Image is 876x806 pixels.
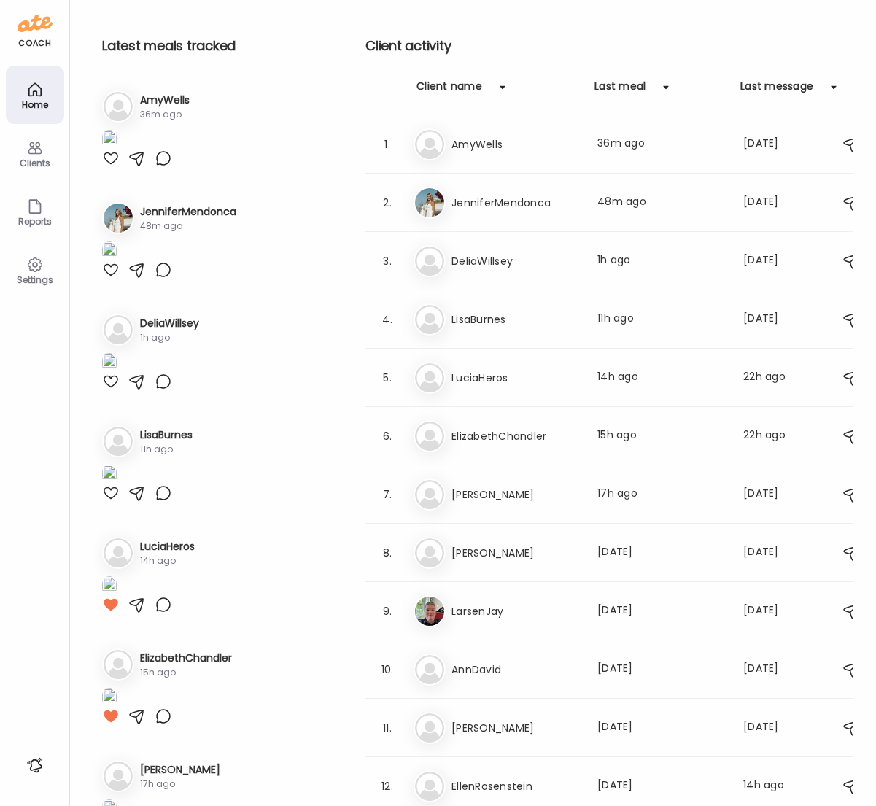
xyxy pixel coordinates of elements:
[415,130,444,159] img: bg-avatar-default.svg
[415,422,444,451] img: bg-avatar-default.svg
[415,655,444,684] img: bg-avatar-default.svg
[743,194,800,212] div: [DATE]
[597,252,726,270] div: 1h ago
[379,311,396,328] div: 4.
[102,130,117,150] img: images%2FVeJUmU9xL5OtfHQnXXq9YpklFl83%2FZP2rUu2vyiRvQjFey0as%2FWct7AOT5jZhXrT2wYOKy_1080
[451,252,580,270] h3: DeliaWillsey
[18,37,51,50] div: coach
[104,427,133,456] img: bg-avatar-default.svg
[743,311,800,328] div: [DATE]
[140,778,220,791] div: 17h ago
[140,666,232,679] div: 15h ago
[451,194,580,212] h3: JenniferMendonca
[415,247,444,276] img: bg-avatar-default.svg
[104,762,133,791] img: bg-avatar-default.svg
[104,650,133,679] img: bg-avatar-default.svg
[140,539,195,554] h3: LuciaHeros
[102,465,117,484] img: images%2F14YwdST0zVTSBa9Pc02PT7cAhhp2%2FMqcO2qCN3emCrQEtK7TP%2FBQhO735hKudivu7rvH7N_1080
[451,136,580,153] h3: AmyWells
[597,661,726,678] div: [DATE]
[597,136,726,153] div: 36m ago
[597,778,726,795] div: [DATE]
[104,204,133,233] img: avatars%2FhTWL1UBjihWZBvuxS4CFXhMyrrr1
[743,602,800,620] div: [DATE]
[597,311,726,328] div: 11h ago
[451,427,580,445] h3: ElizabethChandler
[415,713,444,743] img: bg-avatar-default.svg
[743,136,800,153] div: [DATE]
[415,597,444,626] img: avatars%2FpQclOzuQ2uUyIuBETuyLXmhsmXz1
[451,602,580,620] h3: LarsenJay
[415,363,444,392] img: bg-avatar-default.svg
[9,158,61,168] div: Clients
[451,778,580,795] h3: EllenRosenstein
[594,79,646,102] div: Last meal
[415,305,444,334] img: bg-avatar-default.svg
[451,661,580,678] h3: AnnDavid
[140,220,236,233] div: 48m ago
[140,316,199,331] h3: DeliaWillsey
[140,93,190,108] h3: AmyWells
[743,369,800,387] div: 22h ago
[451,369,580,387] h3: LuciaHeros
[416,79,482,102] div: Client name
[740,79,813,102] div: Last message
[451,719,580,737] h3: [PERSON_NAME]
[379,602,396,620] div: 9.
[597,427,726,445] div: 15h ago
[365,35,869,57] h2: Client activity
[743,486,800,503] div: [DATE]
[597,369,726,387] div: 14h ago
[415,538,444,567] img: bg-avatar-default.svg
[597,544,726,562] div: [DATE]
[104,538,133,567] img: bg-avatar-default.svg
[140,331,199,344] div: 1h ago
[379,369,396,387] div: 5.
[104,315,133,344] img: bg-avatar-default.svg
[102,576,117,596] img: images%2F1qYfsqsWO6WAqm9xosSfiY0Hazg1%2FcBP542v8ukWaynQNN63Y%2FxdEqS1OOBIMBoMjm64G6_1080
[140,108,190,121] div: 36m ago
[379,427,396,445] div: 6.
[104,92,133,121] img: bg-avatar-default.svg
[743,719,800,737] div: [DATE]
[379,719,396,737] div: 11.
[9,217,61,226] div: Reports
[379,486,396,503] div: 7.
[597,602,726,620] div: [DATE]
[597,719,726,737] div: [DATE]
[102,353,117,373] img: images%2FGHdhXm9jJtNQdLs9r9pbhWu10OF2%2FYd94GfMjpqmJSsINq0VL%2FVqLhDWG4p0WWzWjB7Rrs_1080
[743,661,800,678] div: [DATE]
[743,778,800,795] div: 14h ago
[379,661,396,678] div: 10.
[140,651,232,666] h3: ElizabethChandler
[379,194,396,212] div: 2.
[140,204,236,220] h3: JenniferMendonca
[102,688,117,708] img: images%2FLmewejLqqxYGdaZecVheXEEv6Df2%2Fn3bRmSTUXD6zCEvGUKVk%2FCSsZ0I35iAzMd2XpFqKG_1080
[9,275,61,284] div: Settings
[597,486,726,503] div: 17h ago
[18,12,53,35] img: ate
[451,544,580,562] h3: [PERSON_NAME]
[379,778,396,795] div: 12.
[743,252,800,270] div: [DATE]
[743,427,800,445] div: 22h ago
[140,427,193,443] h3: LisaBurnes
[140,762,220,778] h3: [PERSON_NAME]
[743,544,800,562] div: [DATE]
[102,35,312,57] h2: Latest meals tracked
[451,486,580,503] h3: [PERSON_NAME]
[379,544,396,562] div: 8.
[597,194,726,212] div: 48m ago
[379,136,396,153] div: 1.
[140,443,193,456] div: 11h ago
[415,188,444,217] img: avatars%2FhTWL1UBjihWZBvuxS4CFXhMyrrr1
[9,100,61,109] div: Home
[451,311,580,328] h3: LisaBurnes
[415,480,444,509] img: bg-avatar-default.svg
[415,772,444,801] img: bg-avatar-default.svg
[102,241,117,261] img: images%2FhTWL1UBjihWZBvuxS4CFXhMyrrr1%2FcEjWsImHZMqmLrwPkndy%2FFrtGOlKQdR9Dwg9fWi8a_1080
[379,252,396,270] div: 3.
[140,554,195,567] div: 14h ago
